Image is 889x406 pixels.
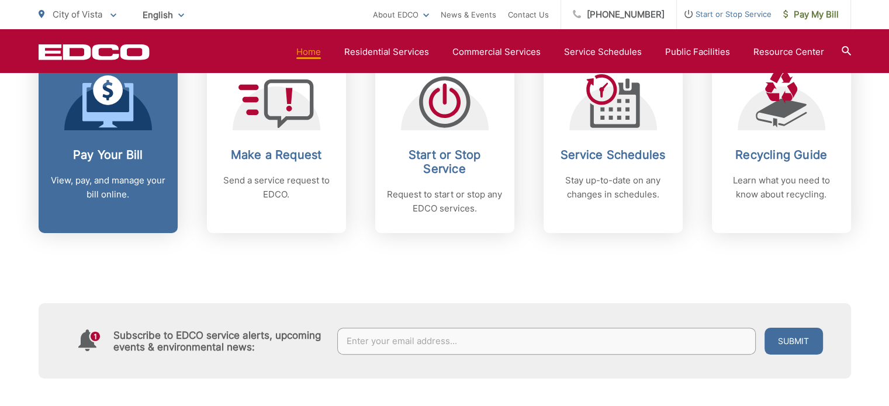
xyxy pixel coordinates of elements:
[207,54,346,233] a: Make a Request Send a service request to EDCO.
[39,44,150,60] a: EDCD logo. Return to the homepage.
[219,173,334,202] p: Send a service request to EDCO.
[387,188,503,216] p: Request to start or stop any EDCO services.
[373,8,429,22] a: About EDCO
[555,173,671,202] p: Stay up-to-date on any changes in schedules.
[783,8,839,22] span: Pay My Bill
[337,328,756,355] input: Enter your email address...
[113,329,326,353] h4: Subscribe to EDCO service alerts, upcoming events & environmental news:
[555,148,671,162] h2: Service Schedules
[452,45,541,59] a: Commercial Services
[50,173,166,202] p: View, pay, and manage your bill online.
[296,45,321,59] a: Home
[441,8,496,22] a: News & Events
[53,9,102,20] span: City of Vista
[39,54,178,233] a: Pay Your Bill View, pay, and manage your bill online.
[219,148,334,162] h2: Make a Request
[665,45,730,59] a: Public Facilities
[344,45,429,59] a: Residential Services
[134,5,193,25] span: English
[50,148,166,162] h2: Pay Your Bill
[387,148,503,176] h2: Start or Stop Service
[753,45,824,59] a: Resource Center
[508,8,549,22] a: Contact Us
[544,54,683,233] a: Service Schedules Stay up-to-date on any changes in schedules.
[564,45,642,59] a: Service Schedules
